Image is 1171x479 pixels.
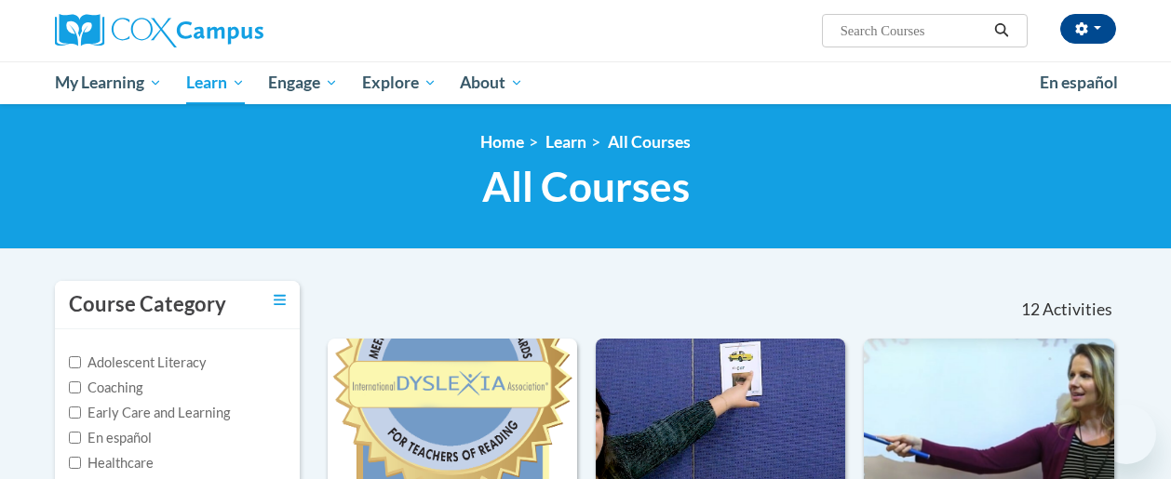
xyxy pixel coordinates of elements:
[482,162,690,211] span: All Courses
[69,403,230,423] label: Early Care and Learning
[69,378,142,398] label: Coaching
[69,290,226,319] h3: Course Category
[350,61,449,104] a: Explore
[268,72,338,94] span: Engage
[43,61,174,104] a: My Learning
[256,61,350,104] a: Engage
[55,14,390,47] a: Cox Campus
[1060,14,1116,44] button: Account Settings
[1040,73,1118,92] span: En español
[186,72,245,94] span: Learn
[449,61,536,104] a: About
[1021,299,1040,320] span: 12
[69,356,81,368] input: Checkbox for Options
[608,132,691,152] a: All Courses
[1097,405,1156,464] iframe: Button to launch messaging window
[69,453,154,473] label: Healthcare
[69,381,81,393] input: Checkbox for Options
[274,290,286,311] a: Toggle collapse
[1043,299,1112,320] span: Activities
[41,61,1130,104] div: Main menu
[480,132,524,152] a: Home
[1028,63,1130,102] a: En español
[69,428,152,448] label: En español
[55,72,162,94] span: My Learning
[839,20,988,42] input: Search Courses
[545,132,586,152] a: Learn
[55,14,263,47] img: Cox Campus
[174,61,257,104] a: Learn
[69,457,81,469] input: Checkbox for Options
[69,432,81,444] input: Checkbox for Options
[69,353,207,373] label: Adolescent Literacy
[69,406,81,419] input: Checkbox for Options
[362,72,437,94] span: Explore
[460,72,523,94] span: About
[988,20,1016,42] button: Search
